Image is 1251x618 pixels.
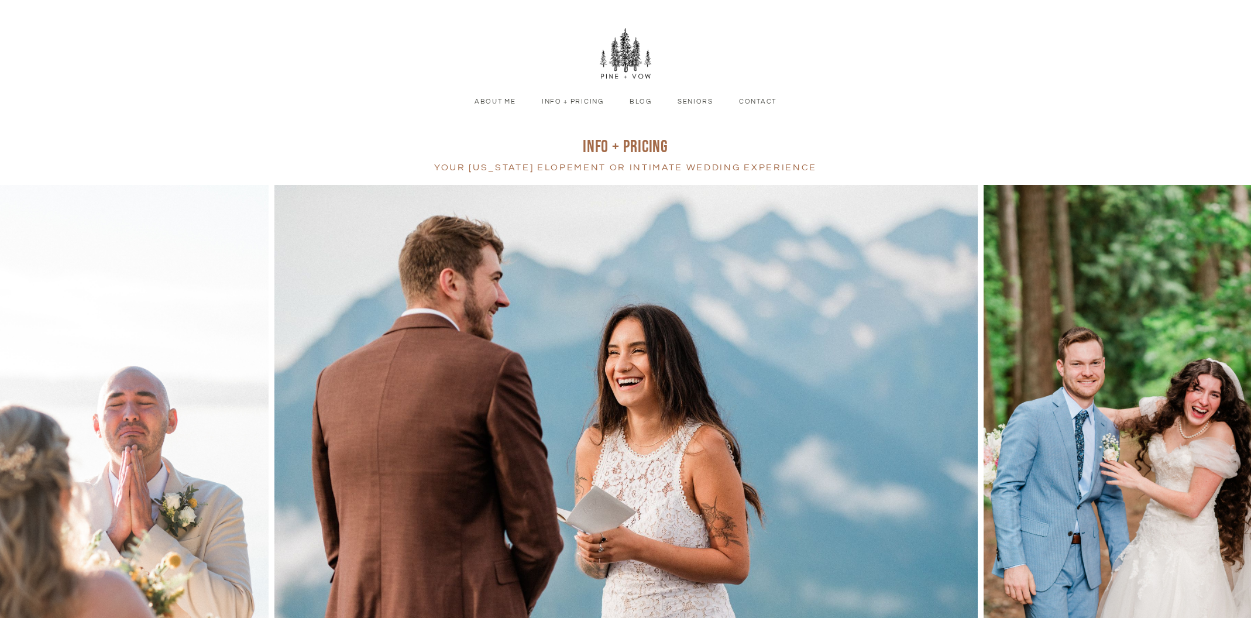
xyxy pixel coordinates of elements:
a: Contact [729,97,786,107]
h4: your [US_STATE] Elopement or intimate wedding experience [283,160,968,175]
span: INFO + pRICING [583,136,669,157]
a: Info + Pricing [532,97,614,107]
a: Seniors [668,97,723,107]
a: Blog [620,97,662,107]
img: Pine + Vow [599,28,652,81]
a: About Me [465,97,526,107]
